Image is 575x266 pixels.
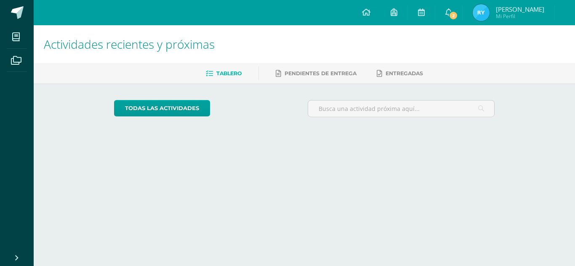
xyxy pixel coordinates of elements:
span: 2 [449,11,458,20]
a: Pendientes de entrega [276,67,357,80]
img: 205517e5f2476895c4d85f1e4490c9f7.png [473,4,490,21]
span: Mi Perfil [496,13,544,20]
span: Actividades recientes y próximas [44,36,215,52]
a: Entregadas [377,67,423,80]
span: Pendientes de entrega [285,70,357,76]
a: todas las Actividades [114,100,210,116]
span: Entregadas [386,70,423,76]
a: Tablero [206,67,242,80]
span: Tablero [216,70,242,76]
span: [PERSON_NAME] [496,5,544,13]
input: Busca una actividad próxima aquí... [308,100,495,117]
